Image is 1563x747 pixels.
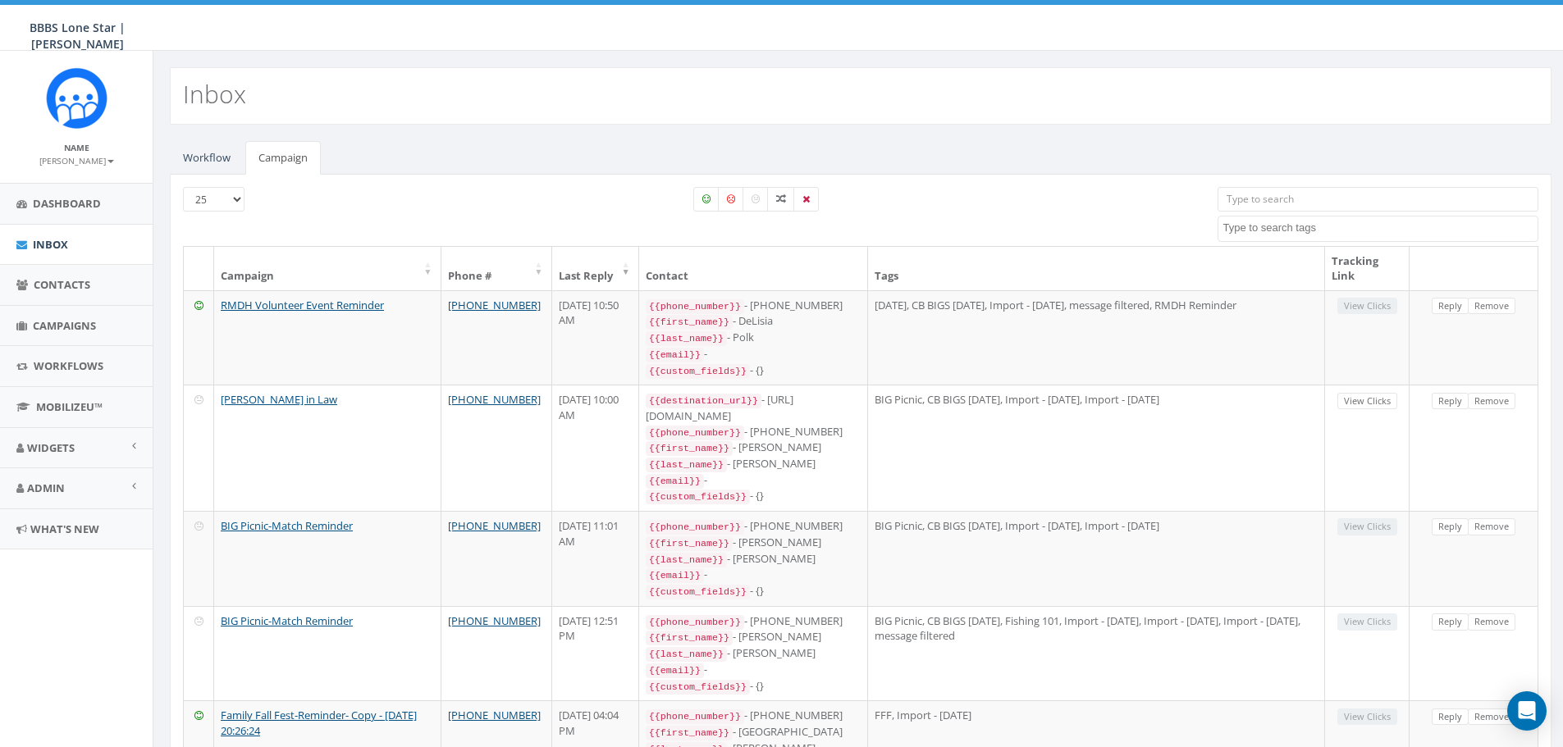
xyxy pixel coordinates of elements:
[1337,393,1397,410] a: View Clicks
[64,142,89,153] small: Name
[646,709,744,724] code: {{phone_number}}
[1432,613,1469,631] a: Reply
[1507,691,1547,731] div: Open Intercom Messenger
[646,520,744,535] code: {{phone_number}}
[793,187,819,212] label: Removed
[221,613,353,628] a: BIG Picnic-Match Reminder
[33,318,96,333] span: Campaigns
[448,613,541,628] a: [PHONE_NUMBER]
[34,358,103,373] span: Workflows
[646,662,861,678] div: -
[646,426,744,440] code: {{phone_number}}
[33,237,68,252] span: Inbox
[170,141,244,175] a: Workflow
[221,518,353,533] a: BIG Picnic-Match Reminder
[39,155,114,166] small: [PERSON_NAME]
[646,458,727,472] code: {{last_name}}
[646,348,704,362] code: {{email}}
[1468,518,1515,535] a: Remove
[646,551,861,567] div: - [PERSON_NAME]
[1223,221,1538,235] textarea: Search
[27,440,75,455] span: Widgets
[221,298,384,312] a: RMDH Volunteer Event Reminder
[221,392,337,407] a: [PERSON_NAME] in Law
[868,290,1326,385] td: [DATE], CB BIGS [DATE], Import - [DATE], message filtered, RMDH Reminder
[646,440,861,456] div: - [PERSON_NAME]
[30,20,126,52] span: BBBS Lone Star | [PERSON_NAME]
[646,488,861,504] div: - {}
[646,613,861,630] div: - [PHONE_NUMBER]
[646,708,861,724] div: - [PHONE_NUMBER]
[767,187,795,212] label: Mixed
[1468,298,1515,315] a: Remove
[1432,298,1469,315] a: Reply
[646,490,750,504] code: {{custom_fields}}
[646,299,744,314] code: {{phone_number}}
[646,678,861,695] div: - {}
[448,518,541,533] a: [PHONE_NUMBER]
[646,392,861,423] div: - [URL][DOMAIN_NAME]
[646,553,727,567] code: {{last_name}}
[639,247,868,290] th: Contact
[646,645,861,662] div: - [PERSON_NAME]
[693,187,720,212] label: Positive
[868,606,1326,701] td: BIG Picnic, CB BIGS [DATE], Fishing 101, Import - [DATE], Import - [DATE], Import - [DATE], messa...
[448,392,541,407] a: [PHONE_NUMBER]
[1468,393,1515,410] a: Remove
[646,631,733,645] code: {{first_name}}
[552,606,639,701] td: [DATE] 12:51 PM
[646,647,727,662] code: {{last_name}}
[646,615,744,630] code: {{phone_number}}
[552,385,639,511] td: [DATE] 10:00 AM
[34,277,90,292] span: Contacts
[868,385,1326,511] td: BIG Picnic, CB BIGS [DATE], Import - [DATE], Import - [DATE]
[646,629,861,645] div: - [PERSON_NAME]
[646,362,861,379] div: - {}
[646,364,750,379] code: {{custom_fields}}
[448,298,541,312] a: [PHONE_NUMBER]
[39,153,114,167] a: [PERSON_NAME]
[646,313,861,330] div: - DeLisia
[221,708,417,738] a: Family Fall Fest-Reminder- Copy - [DATE] 20:26:24
[646,315,733,330] code: {{first_name}}
[646,394,761,408] code: {{destination_url}}
[646,330,861,346] div: - Polk
[245,141,321,175] a: Campaign
[646,680,750,695] code: {{custom_fields}}
[552,511,639,606] td: [DATE] 11:01 AM
[27,481,65,495] span: Admin
[646,535,861,551] div: - [PERSON_NAME]
[646,585,750,599] code: {{custom_fields}}
[646,663,704,678] code: {{email}}
[1432,393,1469,410] a: Reply
[646,298,861,314] div: - [PHONE_NUMBER]
[718,187,744,212] label: Negative
[33,196,101,211] span: Dashboard
[646,724,861,740] div: - [GEOGRAPHIC_DATA]
[646,424,861,440] div: - [PHONE_NUMBER]
[30,522,99,536] span: What's New
[1468,708,1515,726] a: Remove
[646,331,727,346] code: {{last_name}}
[743,187,769,212] label: Neutral
[552,290,639,385] td: [DATE] 10:50 AM
[646,567,861,583] div: -
[646,472,861,489] div: -
[646,474,704,489] code: {{email}}
[214,247,441,290] th: Campaign: activate to sort column ascending
[36,399,103,414] span: MobilizeU™
[868,247,1326,290] th: Tags
[441,247,552,290] th: Phone #: activate to sort column ascending
[1218,187,1538,212] input: Type to search
[1432,708,1469,726] a: Reply
[646,456,861,472] div: - [PERSON_NAME]
[646,346,861,362] div: -
[46,67,107,129] img: Rally_Corp_Icon_1.png
[1468,613,1515,631] a: Remove
[1432,518,1469,535] a: Reply
[646,726,733,740] code: {{first_name}}
[552,247,639,290] th: Last Reply: activate to sort column ascending
[448,708,541,722] a: [PHONE_NUMBER]
[1325,247,1410,290] th: Tracking Link
[183,80,246,107] h2: Inbox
